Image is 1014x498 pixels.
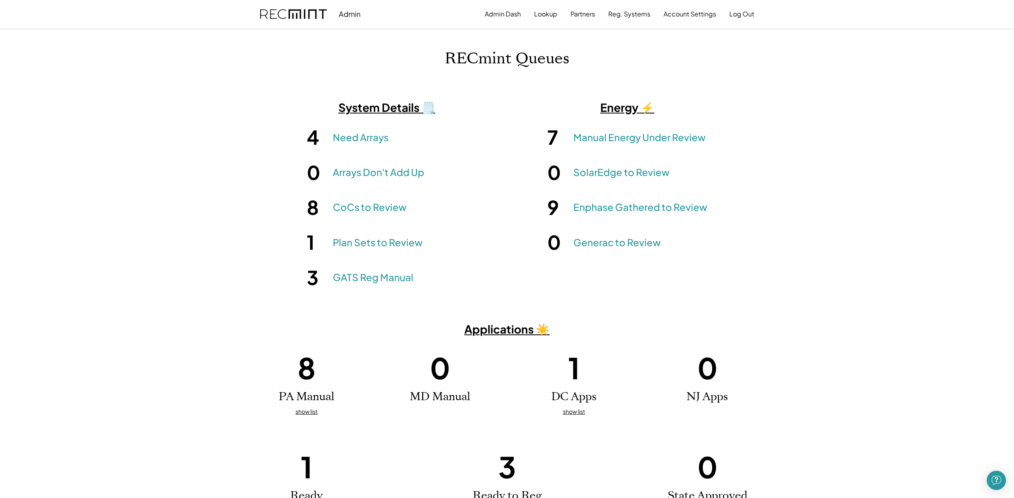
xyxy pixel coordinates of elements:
[563,408,585,415] u: show list
[686,390,728,404] h2: NJ Apps
[987,471,1006,490] div: Open Intercom Messenger
[573,166,670,179] a: SolarEdge to Review
[697,349,718,387] h1: 0
[307,265,329,290] h1: 3
[571,6,595,22] button: Partners
[260,9,327,19] img: recmint-logotype%403x.png
[498,448,516,486] h1: 3
[307,160,329,185] h1: 0
[301,448,312,486] h1: 1
[307,230,329,255] h1: 1
[664,6,716,22] button: Account Settings
[527,100,728,115] h3: Energy ⚡
[608,6,650,22] button: Reg. Systems
[333,166,424,179] a: Arrays Don't Add Up
[333,200,407,214] a: CoCs to Review
[573,236,661,249] a: Generac to Review
[279,390,334,404] h2: PA Manual
[333,271,413,284] a: GATS Reg Manual
[287,100,487,115] h3: System Details 🗒️
[547,125,569,150] h1: 7
[729,6,754,22] button: Log Out
[298,349,316,387] h1: 8
[410,390,470,404] h2: MD Manual
[573,131,706,144] a: Manual Energy Under Review
[339,9,360,18] div: Admin
[547,230,569,255] h1: 0
[697,448,718,486] h1: 0
[307,195,329,220] h1: 8
[547,160,569,185] h1: 0
[445,49,569,68] h1: RECmint Queues
[551,390,597,404] h2: DC Apps
[307,125,329,150] h1: 4
[568,349,580,387] h1: 1
[573,200,707,214] a: Enphase Gathered to Review
[333,131,389,144] a: Need Arrays
[333,236,423,249] a: Plan Sets to Review
[430,349,450,387] h1: 0
[485,6,521,22] button: Admin Dash
[295,408,318,415] u: show list
[547,195,569,220] h1: 9
[534,6,557,22] button: Lookup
